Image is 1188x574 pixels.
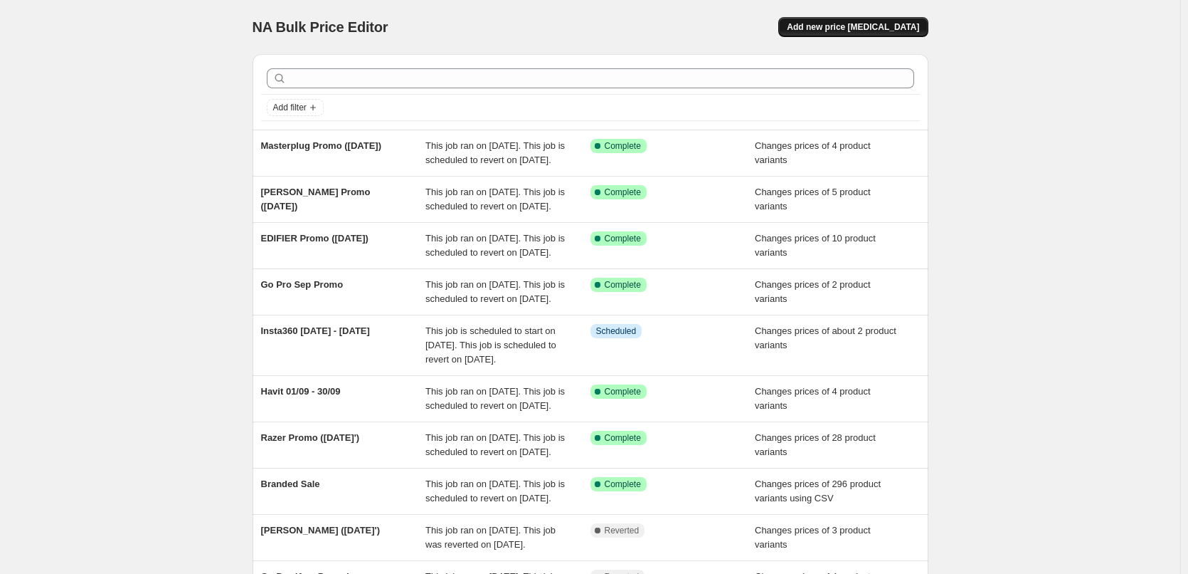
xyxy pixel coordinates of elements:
[755,479,881,503] span: Changes prices of 296 product variants using CSV
[778,17,928,37] button: Add new price [MEDICAL_DATA]
[605,479,641,490] span: Complete
[605,187,641,198] span: Complete
[273,102,307,113] span: Add filter
[253,19,388,35] span: NA Bulk Price Editor
[425,479,565,503] span: This job ran on [DATE]. This job is scheduled to revert on [DATE].
[605,525,640,536] span: Reverted
[755,140,871,165] span: Changes prices of 4 product variants
[261,187,371,212] span: [PERSON_NAME] Promo ([DATE])
[425,432,565,457] span: This job ran on [DATE]. This job is scheduled to revert on [DATE].
[605,386,641,397] span: Complete
[267,99,324,116] button: Add filter
[425,187,565,212] span: This job ran on [DATE]. This job is scheduled to revert on [DATE].
[755,233,876,258] span: Changes prices of 10 product variants
[755,432,876,457] span: Changes prices of 28 product variants
[261,233,368,244] span: EDIFIER Promo ([DATE])
[755,187,871,212] span: Changes prices of 5 product variants
[596,325,637,337] span: Scheduled
[605,233,641,244] span: Complete
[425,279,565,304] span: This job ran on [DATE]. This job is scheduled to revert on [DATE].
[787,21,919,33] span: Add new price [MEDICAL_DATA]
[755,325,896,350] span: Changes prices of about 2 product variants
[605,140,641,152] span: Complete
[425,525,556,550] span: This job ran on [DATE]. This job was reverted on [DATE].
[261,525,381,536] span: [PERSON_NAME] ([DATE]')
[425,233,565,258] span: This job ran on [DATE]. This job is scheduled to revert on [DATE].
[755,386,871,411] span: Changes prices of 4 product variants
[425,140,565,165] span: This job ran on [DATE]. This job is scheduled to revert on [DATE].
[261,325,370,336] span: Insta360 [DATE] - [DATE]
[261,279,344,290] span: Go Pro Sep Promo
[425,386,565,411] span: This job ran on [DATE]. This job is scheduled to revert on [DATE].
[605,432,641,444] span: Complete
[425,325,556,365] span: This job is scheduled to start on [DATE]. This job is scheduled to revert on [DATE].
[755,279,871,304] span: Changes prices of 2 product variants
[261,432,360,443] span: Razer Promo ([DATE]')
[261,479,320,489] span: Branded Sale
[261,140,381,151] span: Masterplug Promo ([DATE])
[261,386,341,397] span: Havit 01/09 - 30/09
[605,279,641,291] span: Complete
[755,525,871,550] span: Changes prices of 3 product variants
